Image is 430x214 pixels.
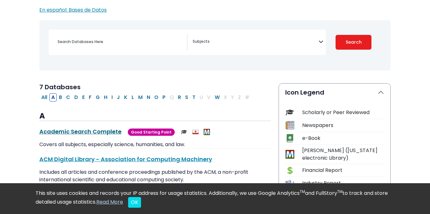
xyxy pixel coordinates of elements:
button: Filter Results N [145,93,152,102]
div: Alpha-list to filter by first letter of database name [39,93,252,101]
img: Scholarly or Peer Reviewed [181,129,187,135]
button: Filter Results R [176,93,183,102]
p: Includes all articles and conference proceedings published by the ACM, a non-profit international... [39,168,271,191]
img: MeL (Michigan electronic Library) [204,129,210,135]
div: [PERSON_NAME] ([US_STATE] electronic Library) [302,147,384,162]
button: Filter Results T [190,93,197,102]
div: Financial Report [302,167,384,174]
textarea: Search [193,40,319,45]
span: Good Starting Point [128,129,175,136]
div: Industry Report [302,179,384,187]
span: 7 Databases [39,83,81,91]
button: Submit for Search Results [336,35,371,50]
sup: TM [337,189,342,194]
button: Filter Results B [57,93,64,102]
button: Filter Results K [122,93,129,102]
button: Filter Results F [87,93,93,102]
img: Icon e-Book [286,134,294,142]
a: ACM Digital Library - Association for Computing Machinery [39,155,212,163]
img: Icon MeL (Michigan electronic Library) [286,150,294,158]
button: Filter Results J [115,93,122,102]
div: Newspapers [302,122,384,129]
button: Filter Results P [161,93,167,102]
h3: A [39,112,271,121]
sup: TM [300,189,305,194]
div: e-Book [302,134,384,142]
a: En español: Bases de Datos [39,6,107,14]
div: This site uses cookies and records your IP address for usage statistics. Additionally, we use Goo... [36,189,394,208]
button: Filter Results S [183,93,190,102]
input: Search database by title or keyword [54,37,187,46]
div: Scholarly or Peer Reviewed [302,109,384,116]
button: Icon Legend [279,84,390,101]
button: Filter Results O [152,93,160,102]
button: Filter Results L [130,93,136,102]
button: Filter Results D [72,93,80,102]
img: Icon Industry Report [286,179,294,188]
button: Filter Results C [64,93,72,102]
button: Close [128,197,141,208]
nav: Search filters [39,20,391,71]
img: Icon Newspapers [286,121,294,129]
a: Academic Search Complete [39,128,122,135]
button: Filter Results W [213,93,222,102]
button: Filter Results H [102,93,109,102]
button: Filter Results G [94,93,102,102]
p: Covers all subjects, especially science, humanities, and law. [39,141,271,148]
img: Icon Scholarly or Peer Reviewed [286,108,294,117]
button: All [39,93,49,102]
img: Icon Financial Report [286,166,294,175]
button: Filter Results I [110,93,115,102]
button: Filter Results M [136,93,144,102]
button: Filter Results A [49,93,57,102]
button: Filter Results E [80,93,87,102]
img: Audio & Video [192,129,199,135]
a: Read More [96,198,123,206]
